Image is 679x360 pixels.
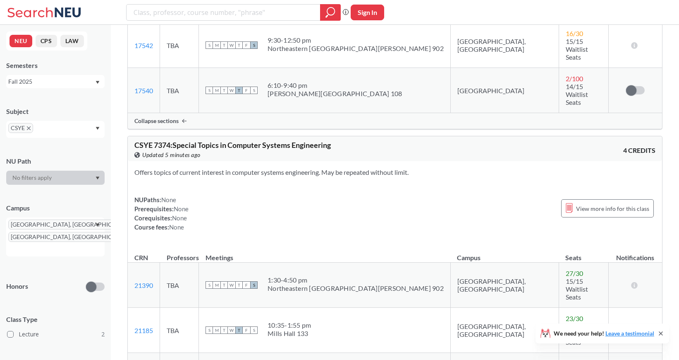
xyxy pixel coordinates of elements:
[228,326,235,334] span: W
[213,87,220,94] span: M
[160,245,199,263] th: Professors
[133,5,314,19] input: Class, professor, course number, "phrase"
[36,35,57,47] button: CPS
[6,171,105,185] div: Dropdown arrow
[60,35,84,47] button: LAW
[320,4,341,21] div: magnifying glass
[450,308,559,353] td: [GEOGRAPHIC_DATA], [GEOGRAPHIC_DATA]
[6,203,105,213] div: Campus
[96,223,100,227] svg: Dropdown arrow
[220,41,228,49] span: T
[250,281,258,289] span: S
[6,217,105,256] div: [GEOGRAPHIC_DATA], [GEOGRAPHIC_DATA]X to remove pill[GEOGRAPHIC_DATA], [GEOGRAPHIC_DATA]X to remo...
[450,23,559,68] td: [GEOGRAPHIC_DATA], [GEOGRAPHIC_DATA]
[608,245,662,263] th: Notifications
[128,113,662,129] div: Collapse sections
[250,326,258,334] span: S
[243,281,250,289] span: F
[142,150,201,159] span: Updated 5 minutes ago
[220,326,228,334] span: T
[134,87,153,94] a: 17540
[134,253,148,262] div: CRN
[566,75,583,82] span: 2 / 100
[268,284,444,292] div: Northeastern [GEOGRAPHIC_DATA][PERSON_NAME] 902
[450,263,559,308] td: [GEOGRAPHIC_DATA], [GEOGRAPHIC_DATA]
[6,282,28,291] p: Honors
[268,89,402,98] div: [PERSON_NAME][GEOGRAPHIC_DATA] 108
[250,41,258,49] span: S
[250,87,258,94] span: S
[566,37,588,61] span: 15/15 Waitlist Seats
[228,281,235,289] span: W
[566,82,588,106] span: 14/15 Waitlist Seats
[169,223,184,231] span: None
[134,140,331,150] span: CSYE 7374 : Special Topics in Computer Systems Engineering
[6,157,105,166] div: NU Path
[243,41,250,49] span: F
[235,281,243,289] span: T
[566,277,588,301] span: 15/15 Waitlist Seats
[6,75,105,88] div: Fall 2025Dropdown arrow
[6,107,105,116] div: Subject
[450,245,559,263] th: Campus
[566,269,583,277] span: 27 / 30
[199,245,451,263] th: Meetings
[174,205,189,213] span: None
[10,35,32,47] button: NEU
[96,176,100,180] svg: Dropdown arrow
[27,126,31,130] svg: X to remove pill
[134,326,153,334] a: 21185
[623,146,655,155] span: 4 CREDITS
[268,321,311,329] div: 10:35 - 1:55 pm
[160,23,199,68] td: TBA
[134,117,179,125] span: Collapse sections
[325,7,335,18] svg: magnifying glass
[576,203,649,214] span: View more info for this class
[206,87,213,94] span: S
[228,87,235,94] span: W
[96,81,100,84] svg: Dropdown arrow
[235,41,243,49] span: T
[566,322,588,346] span: 15/15 Waitlist Seats
[566,29,583,37] span: 16 / 30
[268,36,444,44] div: 9:30 - 12:50 pm
[268,44,444,53] div: Northeastern [GEOGRAPHIC_DATA][PERSON_NAME] 902
[8,220,140,230] span: [GEOGRAPHIC_DATA], [GEOGRAPHIC_DATA]X to remove pill
[8,232,140,242] span: [GEOGRAPHIC_DATA], [GEOGRAPHIC_DATA]X to remove pill
[134,195,189,232] div: NUPaths: Prerequisites: Corequisites: Course fees:
[6,61,105,70] div: Semesters
[6,315,105,324] span: Class Type
[7,329,105,340] label: Lecture
[160,68,199,113] td: TBA
[566,314,583,322] span: 23 / 30
[268,276,444,284] div: 1:30 - 4:50 pm
[6,121,105,138] div: CSYEX to remove pillDropdown arrow
[605,330,654,337] a: Leave a testimonial
[351,5,384,20] button: Sign In
[213,326,220,334] span: M
[160,308,199,353] td: TBA
[213,41,220,49] span: M
[559,245,608,263] th: Seats
[206,326,213,334] span: S
[235,326,243,334] span: T
[206,281,213,289] span: S
[160,263,199,308] td: TBA
[101,330,105,339] span: 2
[134,281,153,289] a: 21390
[268,81,402,89] div: 6:10 - 9:40 pm
[134,168,655,177] section: Offers topics of current interest in computer systems engineering. May be repeated without limit.
[243,326,250,334] span: F
[450,68,559,113] td: [GEOGRAPHIC_DATA]
[96,127,100,130] svg: Dropdown arrow
[8,123,33,133] span: CSYEX to remove pill
[220,281,228,289] span: T
[220,87,228,94] span: T
[206,41,213,49] span: S
[268,329,311,338] div: Mills Hall 133
[228,41,235,49] span: W
[134,41,153,49] a: 17542
[243,87,250,94] span: F
[235,87,243,94] span: T
[213,281,220,289] span: M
